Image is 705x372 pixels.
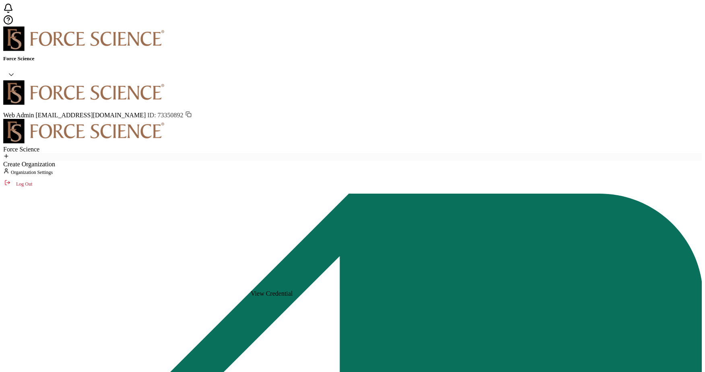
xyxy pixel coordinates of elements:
[3,161,55,168] span: Create Organization
[3,112,34,119] span: Web Admin
[3,27,164,52] img: d96c2383-09d7-413e-afb5-8f6c84c8c5d6.png
[251,290,293,297] div: View Credential
[35,112,146,119] span: [EMAIL_ADDRESS][DOMAIN_NAME]
[3,146,39,153] span: Force Science
[3,55,702,62] h5: Force Science
[665,333,705,372] iframe: Chat Widget
[3,119,164,144] img: d96c2383-09d7-413e-afb5-8f6c84c8c5d6.png
[11,170,53,175] a: Organization Settings
[147,112,191,119] span: ID: 73350892
[16,181,32,187] a: Log Out
[3,80,164,106] img: d96c2383-09d7-413e-afb5-8f6c84c8c5d6.png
